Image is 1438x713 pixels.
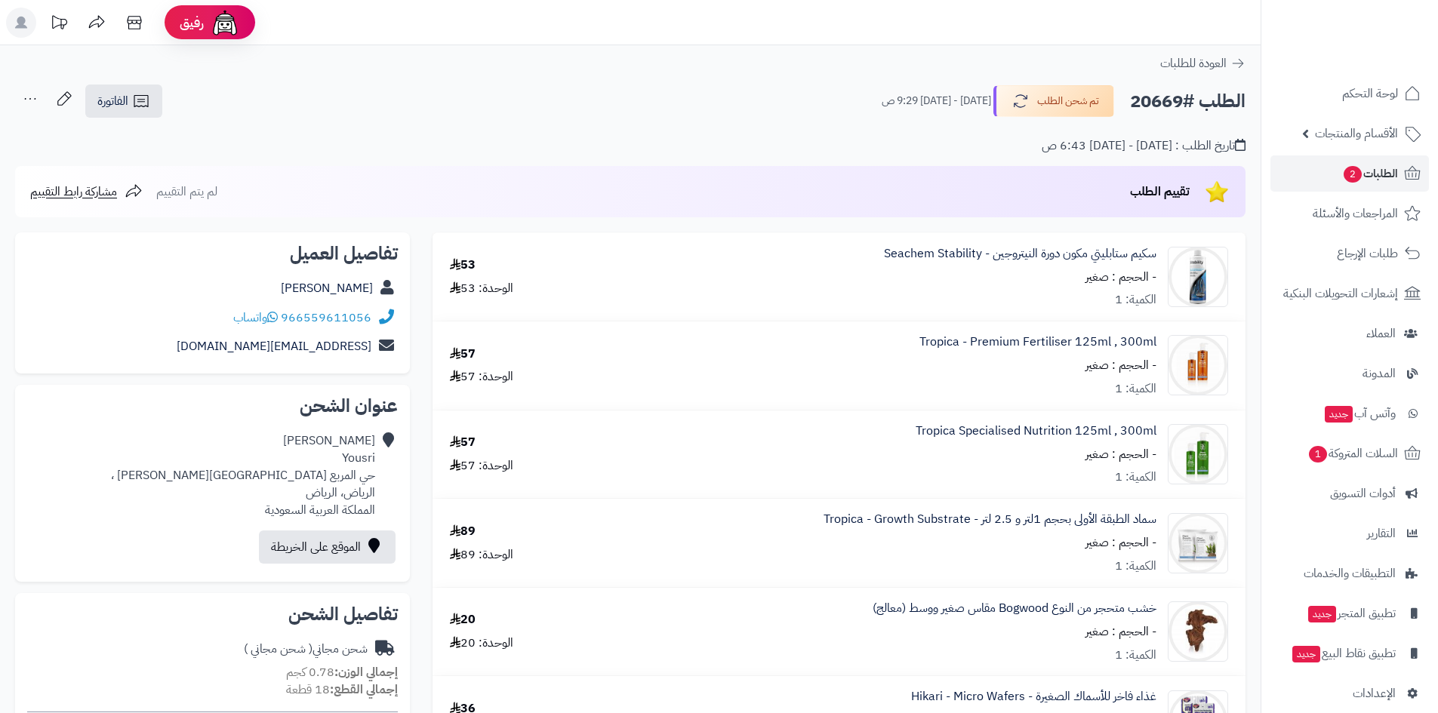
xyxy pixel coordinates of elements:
[450,257,476,274] div: 53
[1270,395,1429,432] a: وآتس آبجديد
[1307,603,1396,624] span: تطبيق المتجر
[156,183,217,201] span: لم يتم التقييم
[244,641,368,658] div: شحن مجاني
[450,635,513,652] div: الوحدة: 20
[40,8,78,41] a: تحديثات المنصة
[1309,446,1327,463] span: 1
[884,245,1156,263] a: سكيم ستابليتي مكون دورة النيتروجين - Seachem Stability
[1363,363,1396,384] span: المدونة
[1270,235,1429,272] a: طلبات الإرجاع
[1115,380,1156,398] div: الكمية: 1
[1307,443,1398,464] span: السلات المتروكة
[1270,515,1429,552] a: التقارير
[1367,523,1396,544] span: التقارير
[882,94,991,109] small: [DATE] - [DATE] 9:29 ص
[1353,683,1396,704] span: الإعدادات
[1130,86,1246,117] h2: الطلب #20669
[1344,166,1362,183] span: 2
[1160,54,1227,72] span: العودة للطلبات
[1115,647,1156,664] div: الكمية: 1
[1313,203,1398,224] span: المراجعات والأسئلة
[1130,183,1190,201] span: تقييم الطلب
[1270,355,1429,392] a: المدونة
[286,663,398,681] small: 0.78 كجم
[1085,533,1156,552] small: - الحجم : صغير
[1270,275,1429,312] a: إشعارات التحويلات البنكية
[1270,195,1429,232] a: المراجعات والأسئلة
[1330,483,1396,504] span: أدوات التسويق
[1323,403,1396,424] span: وآتس آب
[1342,163,1398,184] span: الطلبات
[1270,75,1429,112] a: لوحة التحكم
[27,605,398,623] h2: تفاصيل الشحن
[30,183,143,201] a: مشاركة رابط التقييم
[1085,356,1156,374] small: - الحجم : صغير
[1270,675,1429,711] a: الإعدادات
[1315,123,1398,144] span: الأقسام والمنتجات
[916,423,1156,440] a: Tropica Specialised Nutrition 125ml , 300ml
[1366,323,1396,344] span: العملاء
[244,640,313,658] span: ( شحن مجاني )
[450,523,476,540] div: 89
[1115,291,1156,309] div: الكمية: 1
[27,244,398,263] h2: تفاصيل العميل
[1337,243,1398,264] span: طلبات الإرجاع
[1085,622,1156,641] small: - الحجم : صغير
[1270,435,1429,472] a: السلات المتروكة1
[1169,601,1227,662] img: d38679c425529fa44cca02e449aa420f_f616-90x90.jpg
[1325,406,1353,423] span: جديد
[450,368,513,386] div: الوحدة: 57
[233,309,278,327] a: واتساب
[330,681,398,699] strong: إجمالي القطع:
[85,85,162,118] a: الفاتورة
[1169,424,1227,484] img: tropica-tropica-plant-growth-specialised-fertilise-90x90.jpg
[259,530,396,564] a: الموقع على الخريطة
[450,457,513,475] div: الوحدة: 57
[1292,646,1320,662] span: جديد
[97,92,128,110] span: الفاتورة
[824,511,1156,528] a: سماد الطبقة الأولى بحجم 1لتر و 2.5 لتر - Tropica - Growth Substrate
[1270,635,1429,672] a: تطبيق نقاط البيعجديد
[1160,54,1246,72] a: العودة للطلبات
[1115,469,1156,486] div: الكمية: 1
[1291,643,1396,664] span: تطبيق نقاط البيع
[210,8,240,38] img: ai-face.png
[1169,513,1227,573] img: RGWEGWE-90x90.jpg
[1085,445,1156,463] small: - الحجم : صغير
[1342,83,1398,104] span: لوحة التحكم
[334,663,398,681] strong: إجمالي الوزن:
[450,611,476,628] div: 20
[1270,555,1429,592] a: التطبيقات والخدمات
[1085,268,1156,286] small: - الحجم : صغير
[873,600,1156,617] a: خشب متحجر من النوع Bogwood مقاس صغير ووسط (معالج)
[286,681,398,699] small: 18 قطعة
[281,279,373,297] a: [PERSON_NAME]
[450,546,513,564] div: الوحدة: 89
[111,432,375,518] div: [PERSON_NAME] Yousri حي المربع [GEOGRAPHIC_DATA][PERSON_NAME] ، الرياض، الرياض المملكة العربية ال...
[180,14,204,32] span: رفيق
[1283,283,1398,304] span: إشعارات التحويلات البنكية
[281,309,371,327] a: 966559611056
[993,85,1114,117] button: تم شحن الطلب
[30,183,117,201] span: مشاركة رابط التقييم
[919,333,1156,351] a: Tropica - Premium Fertiliser 125ml , 300ml
[1169,335,1227,395] img: tropica-premium-fertilizer-90x90.jpg
[1308,606,1336,622] span: جديد
[1270,475,1429,512] a: أدوات التسويق
[27,397,398,415] h2: عنوان الشحن
[450,434,476,451] div: 57
[1270,155,1429,192] a: الطلبات2
[1304,563,1396,584] span: التطبيقات والخدمات
[177,337,371,355] a: [EMAIL_ADDRESS][DOMAIN_NAME]
[911,688,1156,705] a: غذاء فاخر للأسماك الصغيرة - Hikari - Micro Wafers
[450,346,476,363] div: 57
[1115,558,1156,575] div: الكمية: 1
[1270,595,1429,632] a: تطبيق المتجرجديد
[1270,315,1429,352] a: العملاء
[450,280,513,297] div: الوحدة: 53
[1042,137,1246,155] div: تاريخ الطلب : [DATE] - [DATE] 6:43 ص
[1169,247,1227,307] img: 71ecBCEj-3L._SL1500_-90x90.jpg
